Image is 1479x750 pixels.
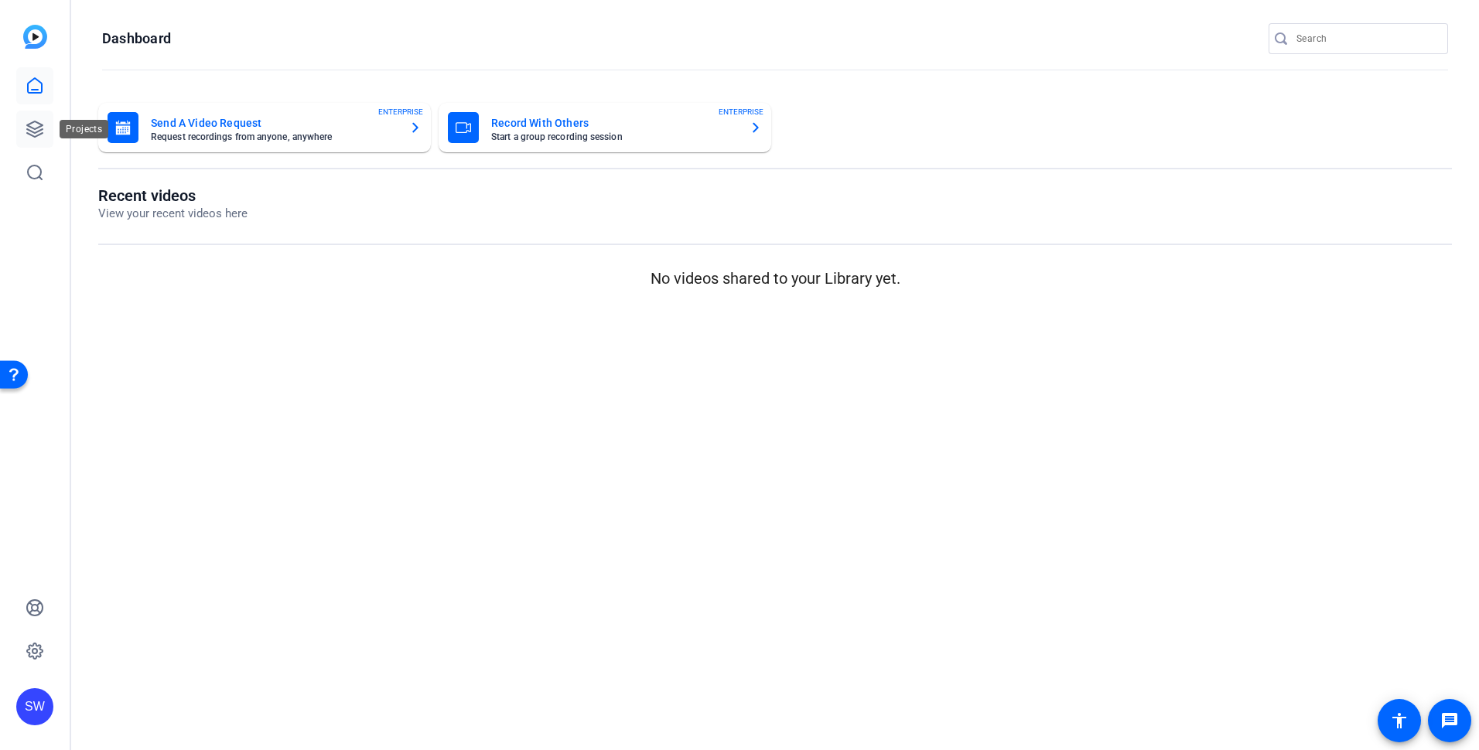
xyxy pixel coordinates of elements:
mat-card-title: Record With Others [491,114,737,132]
p: View your recent videos here [98,205,248,223]
div: Projects [60,120,108,138]
p: No videos shared to your Library yet. [98,267,1452,290]
mat-icon: accessibility [1390,711,1409,730]
span: ENTERPRISE [378,106,423,118]
h1: Recent videos [98,186,248,205]
button: Send A Video RequestRequest recordings from anyone, anywhereENTERPRISE [98,103,431,152]
button: Record With OthersStart a group recording sessionENTERPRISE [439,103,771,152]
mat-card-subtitle: Request recordings from anyone, anywhere [151,132,397,141]
h1: Dashboard [102,29,171,48]
input: Search [1296,29,1436,48]
mat-card-title: Send A Video Request [151,114,397,132]
mat-icon: message [1440,711,1459,730]
mat-card-subtitle: Start a group recording session [491,132,737,141]
span: ENTERPRISE [719,106,763,118]
div: SW [16,688,53,725]
img: blue-gradient.svg [23,25,47,49]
